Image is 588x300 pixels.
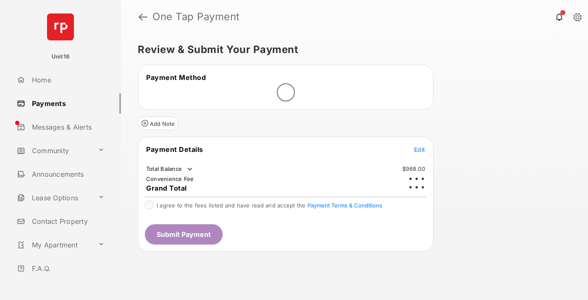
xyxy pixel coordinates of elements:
[13,235,94,255] a: My Apartment
[152,12,240,22] strong: One Tap Payment
[414,145,425,154] button: Edit
[146,175,194,183] td: Convenience Fee
[13,93,121,114] a: Payments
[13,141,94,161] a: Community
[138,117,178,130] button: Add Note
[13,70,121,90] a: Home
[402,165,425,173] td: $968.00
[13,164,121,184] a: Announcements
[138,45,564,55] h5: Review & Submit Your Payment
[13,117,121,137] a: Messages & Alerts
[13,258,121,279] a: F.A.Q.
[52,53,70,61] p: Unit16
[145,224,223,244] button: Submit Payment
[146,73,206,82] span: Payment Method
[47,13,74,40] img: svg+xml;base64,PHN2ZyB4bWxucz0iaHR0cDovL3d3dy53My5vcmcvMjAwMC9zdmciIHdpZHRoPSI2NCIgaGVpZ2h0PSI2NC...
[414,146,425,153] span: Edit
[146,165,194,173] td: Total Balance
[307,202,382,209] button: I agree to the fees listed and have read and accept the
[146,145,203,154] span: Payment Details
[13,211,121,231] a: Contact Property
[13,188,94,208] a: Lease Options
[157,202,382,209] span: I agree to the fees listed and have read and accept the
[146,184,187,192] span: Grand Total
